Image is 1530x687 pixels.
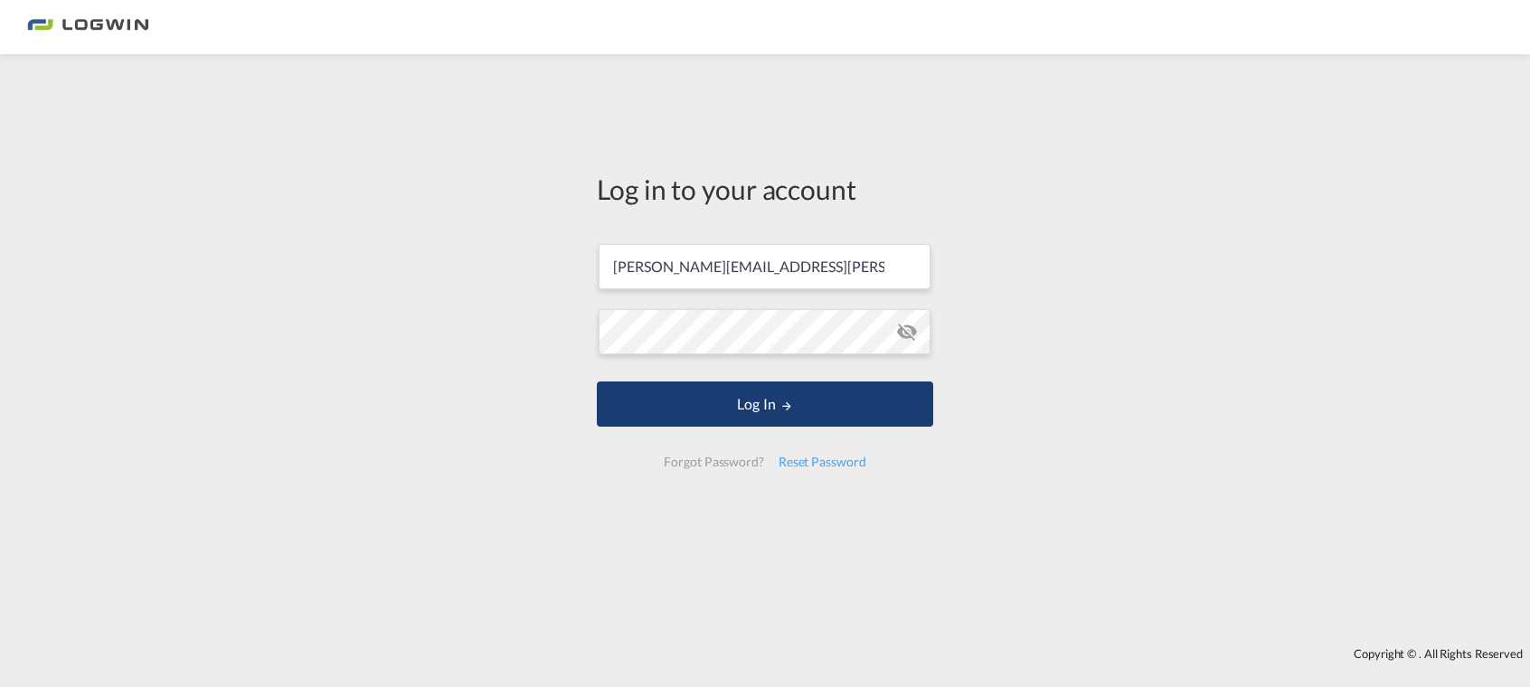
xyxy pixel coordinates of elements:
div: Forgot Password? [656,446,770,478]
input: Enter email/phone number [599,244,930,289]
img: bc73a0e0d8c111efacd525e4c8ad7d32.png [27,7,149,48]
div: Log in to your account [597,170,933,208]
div: Reset Password [771,446,874,478]
md-icon: icon-eye-off [896,321,918,343]
button: LOGIN [597,381,933,427]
